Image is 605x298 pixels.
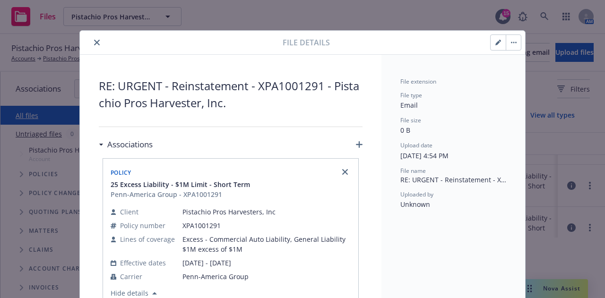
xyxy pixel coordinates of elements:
button: 25 Excess Liability - $1M Limit - Short Term [111,179,250,189]
span: Upload date [400,141,432,149]
span: [DATE] - [DATE] [182,258,351,268]
span: Policy number [120,221,165,230]
span: Carrier [120,272,142,281]
span: Excess - Commercial Auto Liability, General Liability $1M excess of $1M [182,234,351,254]
span: Penn-America Group [182,272,351,281]
span: File name [400,167,426,175]
span: Uploaded by [400,190,433,198]
span: Email [400,101,418,110]
span: RE: URGENT - Reinstatement - XPA1001291 - Pistachio Pros Harvester, Inc. [400,175,506,185]
span: File type [400,91,422,99]
span: RE: URGENT - Reinstatement - XPA1001291 - Pistachio Pros Harvester, Inc. [99,77,363,111]
span: [DATE] 4:54 PM [400,151,449,160]
span: Unknown [400,200,430,209]
button: close [91,37,103,48]
span: File details [283,37,330,48]
span: File size [400,116,421,124]
a: close [339,166,351,178]
h3: Associations [107,138,153,151]
span: Effective dates [120,258,166,268]
div: Penn-America Group - XPA1001291 [111,189,250,199]
span: Policy [111,169,131,177]
span: Client [120,207,138,217]
span: Lines of coverage [120,234,175,244]
span: 0 B [400,126,410,135]
div: Associations [99,138,153,151]
span: Pistachio Pros Harvesters, Inc [182,207,351,217]
span: XPA1001291 [182,221,351,230]
span: File extension [400,77,436,85]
